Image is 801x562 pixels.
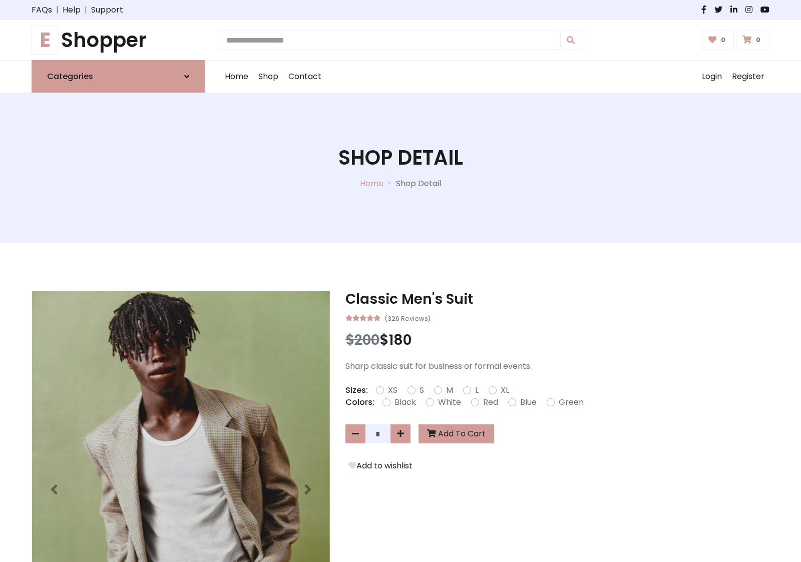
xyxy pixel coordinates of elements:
a: Home [360,178,383,189]
p: Sizes: [345,384,368,396]
label: Red [483,396,498,408]
h1: Shopper [32,28,205,52]
p: Sharp classic suit for business or formal events. [345,360,769,372]
label: L [475,384,479,396]
button: Add to wishlist [345,459,416,472]
h3: Classic Men's Suit [345,291,769,308]
a: Support [91,4,123,16]
a: Register [727,61,769,93]
span: E [32,26,59,55]
label: White [438,396,461,408]
a: Login [697,61,727,93]
span: $200 [345,330,379,350]
a: Shop [253,61,283,93]
p: Shop Detail [396,178,441,190]
p: - [383,178,396,190]
a: 0 [702,31,734,50]
label: XS [388,384,397,396]
small: (326 Reviews) [384,312,431,324]
label: Green [559,396,584,408]
a: Categories [32,60,205,93]
label: S [420,384,424,396]
span: | [81,4,91,16]
span: | [52,4,63,16]
a: Contact [283,61,326,93]
label: Black [394,396,416,408]
a: 0 [736,31,769,50]
span: 0 [718,36,728,45]
p: Colors: [345,396,374,408]
span: 0 [753,36,763,45]
span: 180 [388,330,412,350]
label: Blue [520,396,537,408]
a: FAQs [32,4,52,16]
h1: Shop Detail [338,146,463,170]
a: Help [63,4,81,16]
label: XL [501,384,509,396]
a: EShopper [32,28,205,52]
button: Add To Cart [419,424,494,443]
a: Home [220,61,253,93]
label: M [446,384,453,396]
h6: Categories [47,72,93,81]
h3: $ [345,332,769,349]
